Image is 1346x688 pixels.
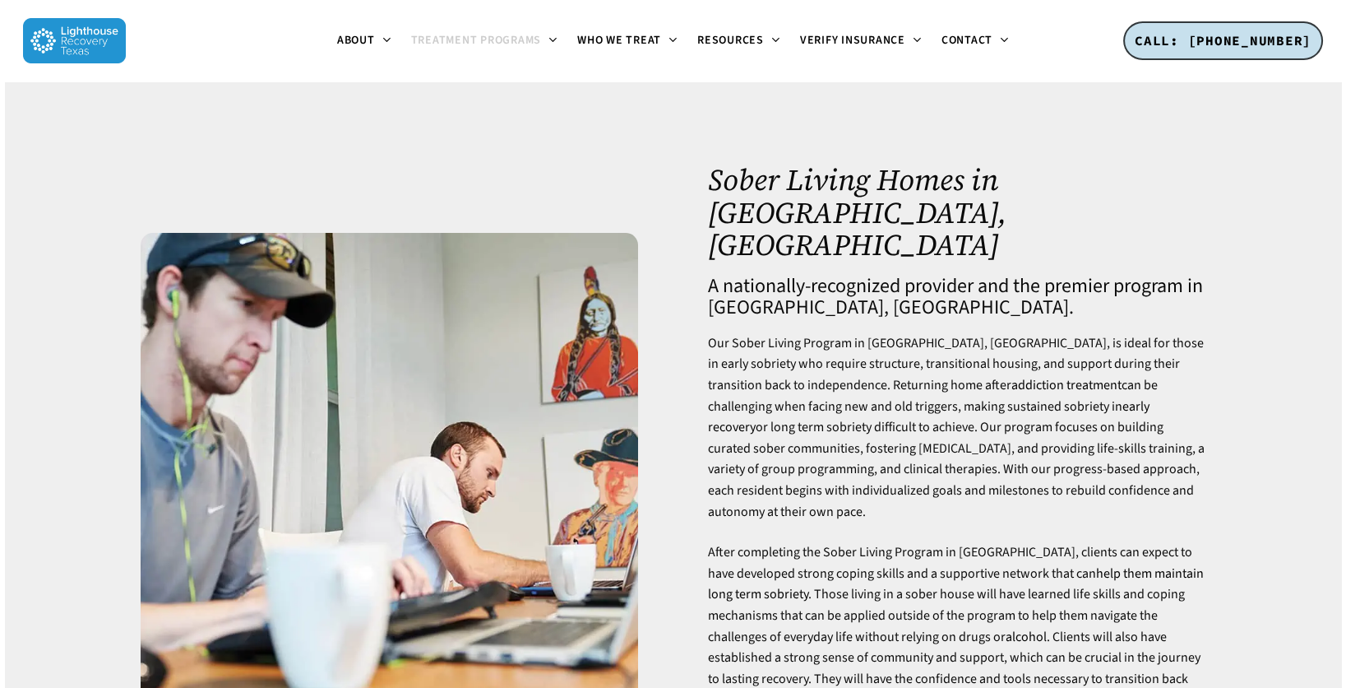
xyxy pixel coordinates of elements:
span: Verify Insurance [800,32,905,49]
a: addiction treatment [1011,376,1122,394]
a: Resources [687,35,790,48]
a: alcohol [1006,628,1047,646]
a: About [327,35,401,48]
span: CALL: [PHONE_NUMBER] [1135,32,1311,49]
span: Who We Treat [577,32,661,49]
span: About [337,32,375,49]
a: Treatment Programs [401,35,568,48]
h1: Sober Living Homes in [GEOGRAPHIC_DATA], [GEOGRAPHIC_DATA] [708,164,1205,262]
a: Contact [932,35,1019,48]
span: Resources [697,32,764,49]
a: early recovery [708,397,1149,437]
img: Lighthouse Recovery Texas [23,18,126,63]
span: Contact [941,32,992,49]
h4: A nationally-recognized provider and the premier program in [GEOGRAPHIC_DATA], [GEOGRAPHIC_DATA]. [708,276,1205,318]
span: Treatment Programs [411,32,542,49]
a: Verify Insurance [790,35,932,48]
a: CALL: [PHONE_NUMBER] [1123,21,1323,61]
a: Who We Treat [567,35,687,48]
p: Our Sober Living Program in [GEOGRAPHIC_DATA], [GEOGRAPHIC_DATA], is ideal for those in early sob... [708,333,1205,542]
